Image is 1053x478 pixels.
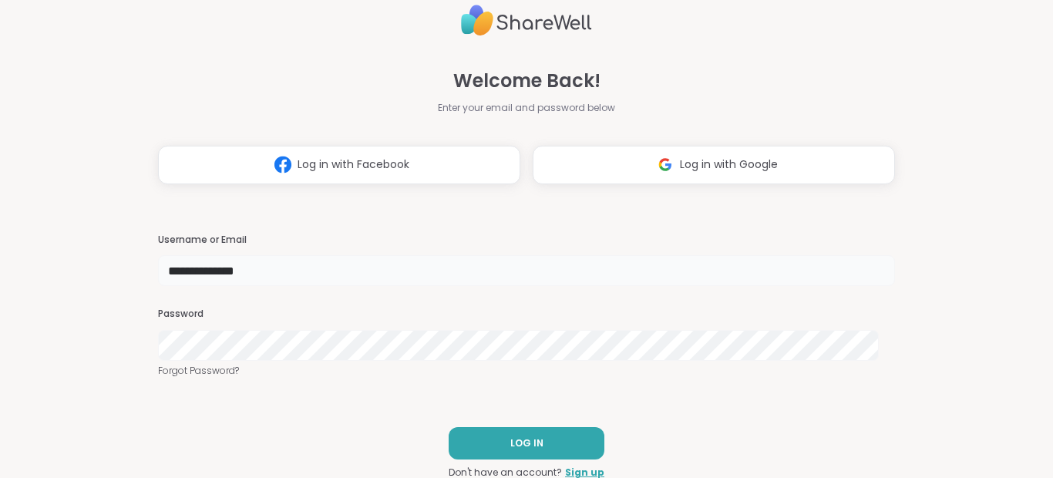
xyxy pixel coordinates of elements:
[453,67,601,95] span: Welcome Back!
[680,157,778,173] span: Log in with Google
[533,146,895,184] button: Log in with Google
[158,234,895,247] h3: Username or Email
[298,157,409,173] span: Log in with Facebook
[268,150,298,179] img: ShareWell Logomark
[651,150,680,179] img: ShareWell Logomark
[158,308,895,321] h3: Password
[510,436,543,450] span: LOG IN
[438,101,615,115] span: Enter your email and password below
[158,146,520,184] button: Log in with Facebook
[158,364,895,378] a: Forgot Password?
[449,427,604,459] button: LOG IN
